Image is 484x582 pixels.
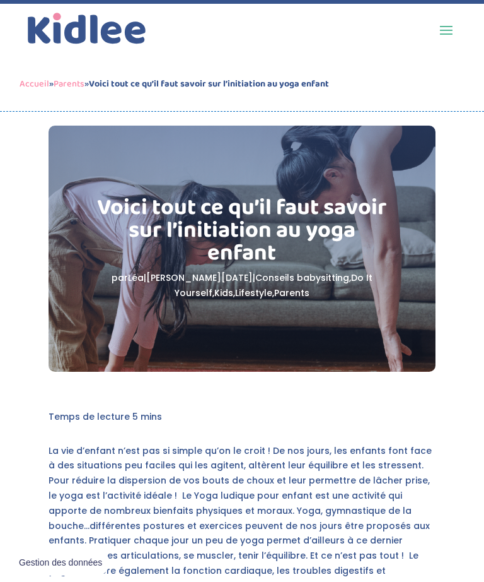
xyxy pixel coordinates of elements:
button: Gestion des données [11,550,110,576]
span: Gestion des données [19,557,102,569]
span: [PERSON_NAME][DATE] [146,271,253,284]
a: Parents [54,76,84,92]
a: Do It Yourself [175,271,372,299]
strong: Voici tout ce qu’il faut savoir sur l’initiation au yoga enfant [89,76,329,92]
a: Kids [214,287,233,299]
a: Conseils babysitting [255,271,349,284]
h1: Voici tout ce qu’il faut savoir sur l’initiation au yoga enfant [93,196,391,271]
a: Accueil [20,76,49,92]
p: par | | , , , , [93,271,391,301]
a: Lifestyle [235,287,272,299]
a: Parents [274,287,309,299]
a: Léa [128,271,144,284]
span: » » [20,76,329,92]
